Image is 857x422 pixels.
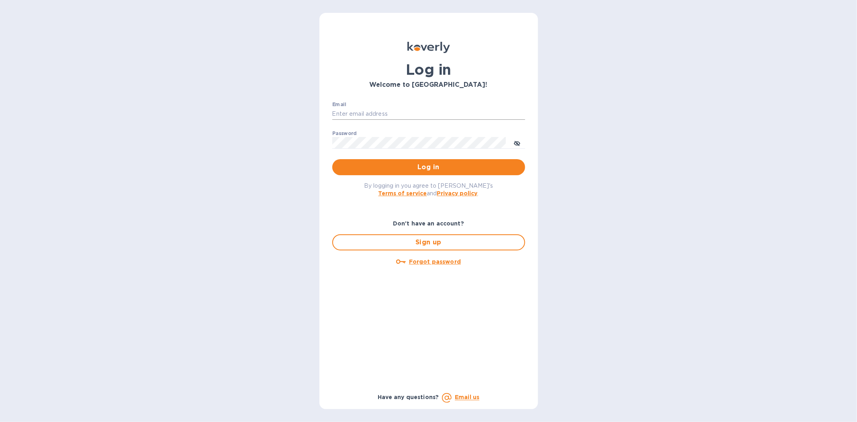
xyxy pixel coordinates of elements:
[332,131,357,136] label: Password
[378,190,427,197] a: Terms of service
[339,162,519,172] span: Log in
[378,394,439,400] b: Have any questions?
[409,258,461,265] u: Forgot password
[332,108,525,120] input: Enter email address
[340,238,518,247] span: Sign up
[332,61,525,78] h1: Log in
[332,234,525,250] button: Sign up
[393,220,464,227] b: Don't have an account?
[437,190,478,197] a: Privacy policy
[407,42,450,53] img: Koverly
[364,182,493,197] span: By logging in you agree to [PERSON_NAME]'s and .
[509,135,525,151] button: toggle password visibility
[332,102,346,107] label: Email
[455,394,479,401] a: Email us
[332,81,525,89] h3: Welcome to [GEOGRAPHIC_DATA]!
[332,159,525,175] button: Log in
